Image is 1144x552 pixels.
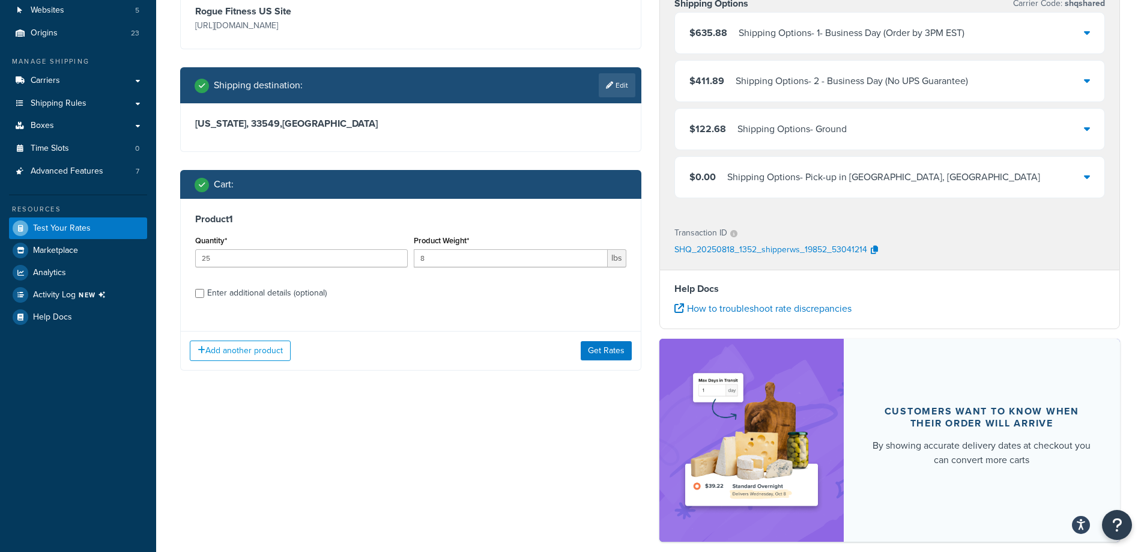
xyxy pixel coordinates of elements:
input: Enter additional details (optional) [195,289,204,298]
li: Advanced Features [9,160,147,183]
p: [URL][DOMAIN_NAME] [195,17,408,34]
a: Activity LogNEW [9,284,147,306]
span: Help Docs [33,312,72,323]
button: Open Resource Center [1102,510,1132,540]
label: Quantity* [195,236,227,245]
div: Customers want to know when their order will arrive [873,405,1092,429]
a: Origins23 [9,22,147,44]
label: Product Weight* [414,236,469,245]
h3: [US_STATE], 33549 , [GEOGRAPHIC_DATA] [195,118,626,130]
span: 0 [135,144,139,154]
button: Get Rates [581,341,632,360]
div: Enter additional details (optional) [207,285,327,302]
a: Boxes [9,115,147,137]
span: Advanced Features [31,166,103,177]
span: Shipping Rules [31,99,86,109]
span: Carriers [31,76,60,86]
span: 7 [136,166,139,177]
span: Boxes [31,121,54,131]
input: 0.0 [195,249,408,267]
input: 0.00 [414,249,608,267]
h2: Cart : [214,179,234,190]
a: Advanced Features7 [9,160,147,183]
span: $411.89 [689,74,724,88]
div: Shipping Options - Ground [737,121,847,138]
a: Carriers [9,70,147,92]
div: Shipping Options - Pick-up in [GEOGRAPHIC_DATA], [GEOGRAPHIC_DATA] [727,169,1040,186]
div: Manage Shipping [9,56,147,67]
li: Time Slots [9,138,147,160]
button: Add another product [190,341,291,361]
div: By showing accurate delivery dates at checkout you can convert more carts [873,438,1092,467]
a: Analytics [9,262,147,284]
li: Origins [9,22,147,44]
span: Origins [31,28,58,38]
span: $0.00 [689,170,716,184]
span: Test Your Rates [33,223,91,234]
img: feature-image-ddt-36eae7f7280da8017bfb280eaccd9c446f90b1fe08728e4019434db127062ab4.png [677,357,826,524]
span: Time Slots [31,144,69,154]
a: Marketplace [9,240,147,261]
a: How to troubleshoot rate discrepancies [674,302,852,315]
span: $122.68 [689,122,726,136]
h2: Shipping destination : [214,80,303,91]
span: 5 [135,5,139,16]
p: SHQ_20250818_1352_shipperws_19852_53041214 [674,241,867,259]
h4: Help Docs [674,282,1106,296]
div: Shipping Options - 2 - Business Day (No UPS Guarantee) [736,73,968,89]
span: 23 [131,28,139,38]
a: Shipping Rules [9,93,147,115]
li: [object Object] [9,284,147,306]
span: $635.88 [689,26,727,40]
div: Resources [9,204,147,214]
a: Edit [599,73,635,97]
span: lbs [608,249,626,267]
span: NEW [79,290,110,300]
h3: Product 1 [195,213,626,225]
span: Marketplace [33,246,78,256]
span: Analytics [33,268,66,278]
span: Websites [31,5,64,16]
p: Transaction ID [674,225,727,241]
span: Activity Log [33,287,110,303]
a: Test Your Rates [9,217,147,239]
h3: Rogue Fitness US Site [195,5,408,17]
div: Shipping Options - 1- Business Day (Order by 3PM EST) [739,25,964,41]
a: Time Slots0 [9,138,147,160]
a: Help Docs [9,306,147,328]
